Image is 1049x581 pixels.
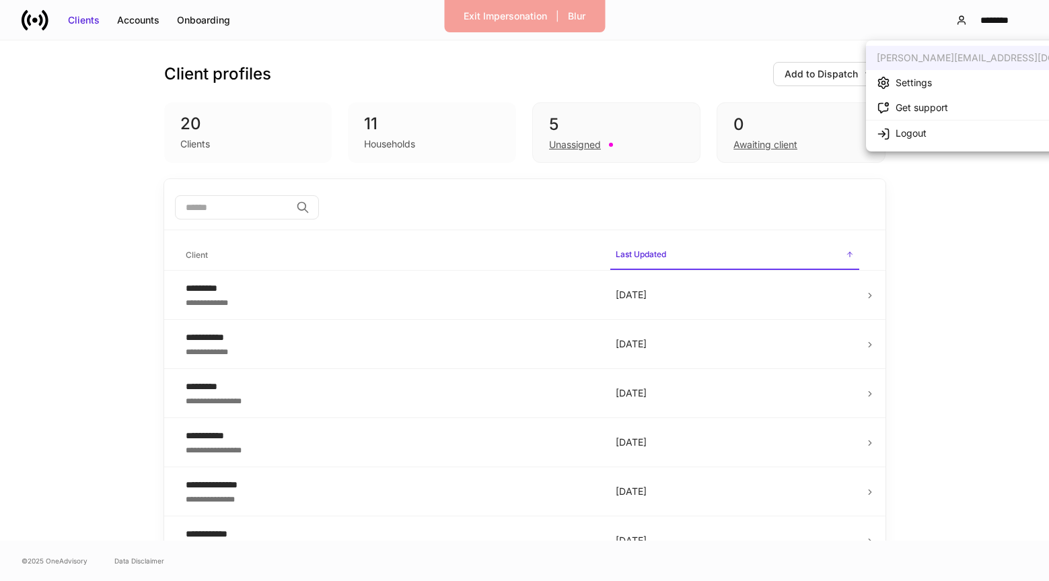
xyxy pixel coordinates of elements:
[896,127,927,140] div: Logout
[568,9,585,23] div: Blur
[464,9,547,23] div: Exit Impersonation
[896,101,948,114] div: Get support
[896,76,932,90] div: Settings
